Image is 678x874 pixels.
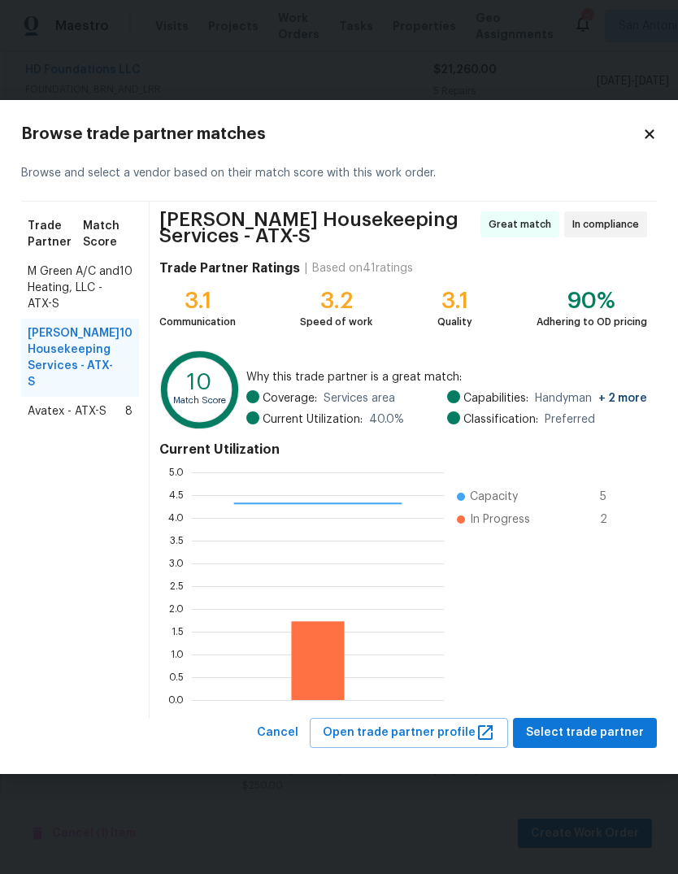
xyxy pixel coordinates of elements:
[263,411,363,428] span: Current Utilization:
[324,390,395,407] span: Services area
[300,314,372,330] div: Speed of work
[470,489,518,505] span: Capacity
[169,490,184,500] text: 4.5
[169,604,184,614] text: 2.0
[323,723,495,743] span: Open trade partner profile
[369,411,404,428] span: 40.0 %
[168,695,184,705] text: 0.0
[187,372,211,394] text: 10
[310,718,508,748] button: Open trade partner profile
[168,513,184,523] text: 4.0
[513,718,657,748] button: Select trade partner
[125,403,133,420] span: 8
[169,559,184,568] text: 3.0
[463,411,538,428] span: Classification:
[28,325,120,390] span: [PERSON_NAME] Housekeeping Services - ATX-S
[171,650,184,659] text: 1.0
[600,511,626,528] span: 2
[246,369,647,385] span: Why this trade partner is a great match:
[83,218,133,250] span: Match Score
[537,314,647,330] div: Adhering to OD pricing
[159,314,236,330] div: Communication
[120,325,133,390] span: 10
[173,396,226,405] text: Match Score
[28,263,120,312] span: M Green A/C and Heating, LLC - ATX-S
[159,293,236,309] div: 3.1
[21,126,642,142] h2: Browse trade partner matches
[28,218,83,250] span: Trade Partner
[535,390,647,407] span: Handyman
[312,260,413,276] div: Based on 41 ratings
[28,403,106,420] span: Avatex - ATX-S
[169,467,184,477] text: 5.0
[300,260,312,276] div: |
[159,211,476,244] span: [PERSON_NAME] Housekeeping Services - ATX-S
[170,536,184,546] text: 3.5
[526,723,644,743] span: Select trade partner
[159,441,647,458] h4: Current Utilization
[263,390,317,407] span: Coverage:
[172,627,184,637] text: 1.5
[600,489,626,505] span: 5
[470,511,530,528] span: In Progress
[463,390,528,407] span: Capabilities:
[437,314,472,330] div: Quality
[437,293,472,309] div: 3.1
[250,718,305,748] button: Cancel
[170,581,184,591] text: 2.5
[169,672,184,682] text: 0.5
[120,263,133,312] span: 10
[21,146,657,202] div: Browse and select a vendor based on their match score with this work order.
[159,260,300,276] h4: Trade Partner Ratings
[572,216,645,233] span: In compliance
[300,293,372,309] div: 3.2
[545,411,595,428] span: Preferred
[257,723,298,743] span: Cancel
[598,393,647,404] span: + 2 more
[489,216,558,233] span: Great match
[537,293,647,309] div: 90%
